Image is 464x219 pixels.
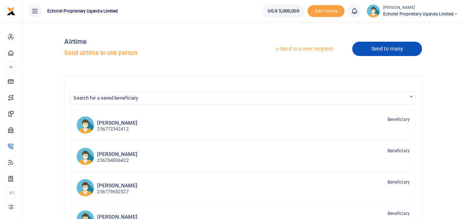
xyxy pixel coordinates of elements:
img: RFk [76,179,94,197]
p: 256704006422 [97,157,137,164]
a: Send to many [352,42,422,56]
span: Echotel Proprietary Uganda Limited [383,11,458,17]
a: MK [PERSON_NAME] 256704006422 Beneficiary [71,142,415,171]
li: Wallet ballance [259,4,307,18]
h4: Airtime [64,38,240,46]
a: RFk [PERSON_NAME] 256779652527 Beneficiary [71,173,415,202]
img: RO [76,116,94,134]
h6: [PERSON_NAME] [97,151,137,157]
span: Echotel Proprietary Uganda Limited [44,8,121,14]
span: Search for a saved beneficiary [71,92,415,103]
p: 256772342412 [97,126,137,133]
img: MK [76,147,94,165]
img: profile-user [367,4,380,18]
small: [PERSON_NAME] [383,5,458,11]
a: RO [PERSON_NAME] 256772342412 Beneficiary [71,110,415,140]
li: Toup your wallet [307,5,344,17]
h6: [PERSON_NAME] [97,182,137,189]
span: Add money [307,5,344,17]
p: 256779652527 [97,188,137,195]
span: Beneficiary [387,179,409,185]
span: UGX 5,000,000 [268,7,299,15]
li: M [6,61,16,73]
img: logo-small [7,7,16,16]
span: Beneficiary [387,116,409,123]
a: logo-small logo-large logo-large [7,8,16,14]
li: Ac [6,187,16,199]
a: UGX 5,000,000 [262,4,305,18]
a: Add money [307,8,344,13]
a: Send to a new recipient [256,42,352,56]
span: Search for a saved beneficiary [73,95,138,101]
span: Beneficiary [387,210,409,217]
a: profile-user [PERSON_NAME] Echotel Proprietary Uganda Limited [367,4,458,18]
h5: Send airtime to one person [64,49,240,57]
span: Search for a saved beneficiary [70,91,415,104]
span: Beneficiary [387,147,409,154]
h6: [PERSON_NAME] [97,120,137,126]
